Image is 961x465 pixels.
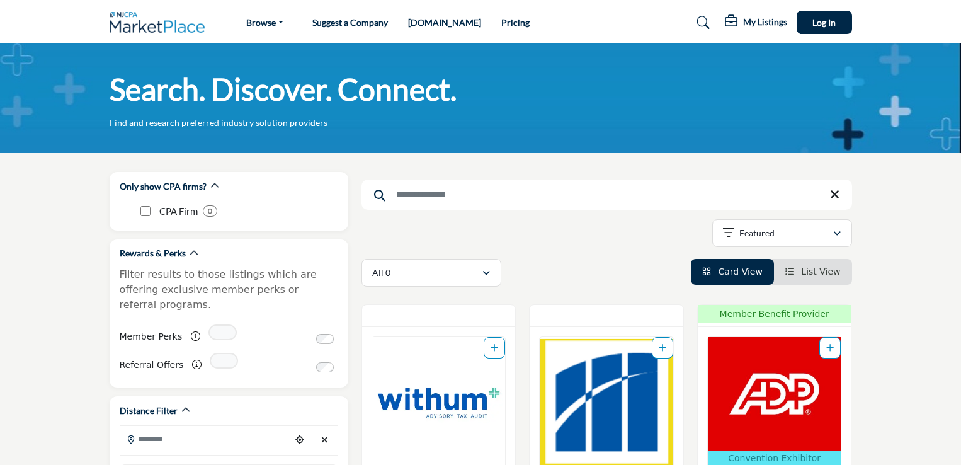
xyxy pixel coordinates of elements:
[491,343,498,353] a: Add To List
[718,267,762,277] span: Card View
[110,70,457,109] h1: Search. Discover. Connect.
[785,267,841,277] a: View List
[812,17,836,28] span: Log In
[316,362,334,372] input: Switch to Referral Offers
[774,259,852,285] li: List View
[739,227,775,239] p: Featured
[237,14,292,32] a: Browse
[372,267,390,279] p: All 0
[710,452,839,465] p: Convention Exhibitor
[120,180,207,193] h2: Only show CPA firms?
[797,11,852,34] button: Log In
[725,15,787,30] div: My Listings
[203,205,217,217] div: 0 Results For CPA Firm
[361,259,501,287] button: All 0
[702,307,848,321] span: Member Benefit Provider
[312,17,388,28] a: Suggest a Company
[691,259,774,285] li: Card View
[361,180,852,210] input: Search Keyword
[685,13,718,33] a: Search
[702,267,763,277] a: View Card
[120,354,184,376] label: Referral Offers
[120,247,186,260] h2: Rewards & Perks
[659,343,666,353] a: Add To List
[708,337,841,451] img: ADP
[110,12,212,33] img: Site Logo
[826,343,834,353] a: Add To List
[316,427,334,454] div: Clear search location
[120,405,178,417] h2: Distance Filter
[290,427,309,454] div: Choose your current location
[316,334,334,344] input: Switch to Member Perks
[120,326,183,348] label: Member Perks
[801,267,840,277] span: List View
[120,427,290,451] input: Search Location
[120,267,338,313] p: Filter results to those listings which are offering exclusive member perks or referral programs.
[140,206,151,216] input: CPA Firm checkbox
[743,16,787,28] h5: My Listings
[159,204,198,219] p: CPA Firm: CPA Firm
[408,17,481,28] a: [DOMAIN_NAME]
[208,207,212,215] b: 0
[712,219,852,247] button: Featured
[110,117,327,129] p: Find and research preferred industry solution providers
[501,17,530,28] a: Pricing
